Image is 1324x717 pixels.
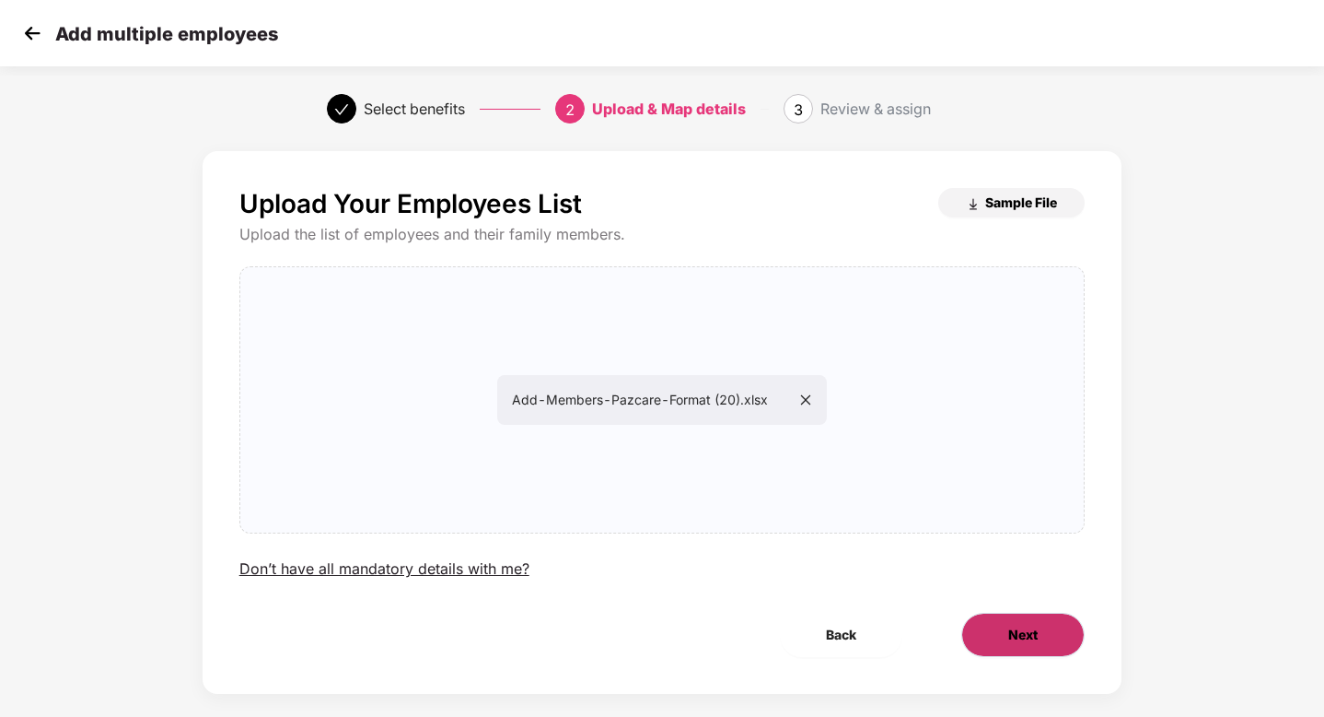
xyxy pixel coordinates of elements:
[826,625,856,645] span: Back
[820,94,931,123] div: Review & assign
[1008,625,1038,645] span: Next
[364,94,465,123] div: Select benefits
[55,23,278,45] p: Add multiple employees
[18,19,46,47] img: svg+xml;base64,PHN2ZyB4bWxucz0iaHR0cDovL3d3dy53My5vcmcvMjAwMC9zdmciIHdpZHRoPSIzMCIgaGVpZ2h0PSIzMC...
[239,188,582,219] p: Upload Your Employees List
[565,100,575,119] span: 2
[239,559,529,579] div: Don’t have all mandatory details with me?
[966,197,981,212] img: download_icon
[961,613,1085,657] button: Next
[334,102,349,117] span: check
[240,267,1085,533] span: Add-Members-Pazcare-Format (20).xlsx close
[938,188,1085,217] button: Sample File
[239,225,1086,244] div: Upload the list of employees and their family members.
[985,194,1057,211] span: Sample File
[799,394,812,406] span: close
[512,392,812,407] span: Add-Members-Pazcare-Format (20).xlsx
[592,94,746,123] div: Upload & Map details
[794,100,803,119] span: 3
[780,613,902,657] button: Back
